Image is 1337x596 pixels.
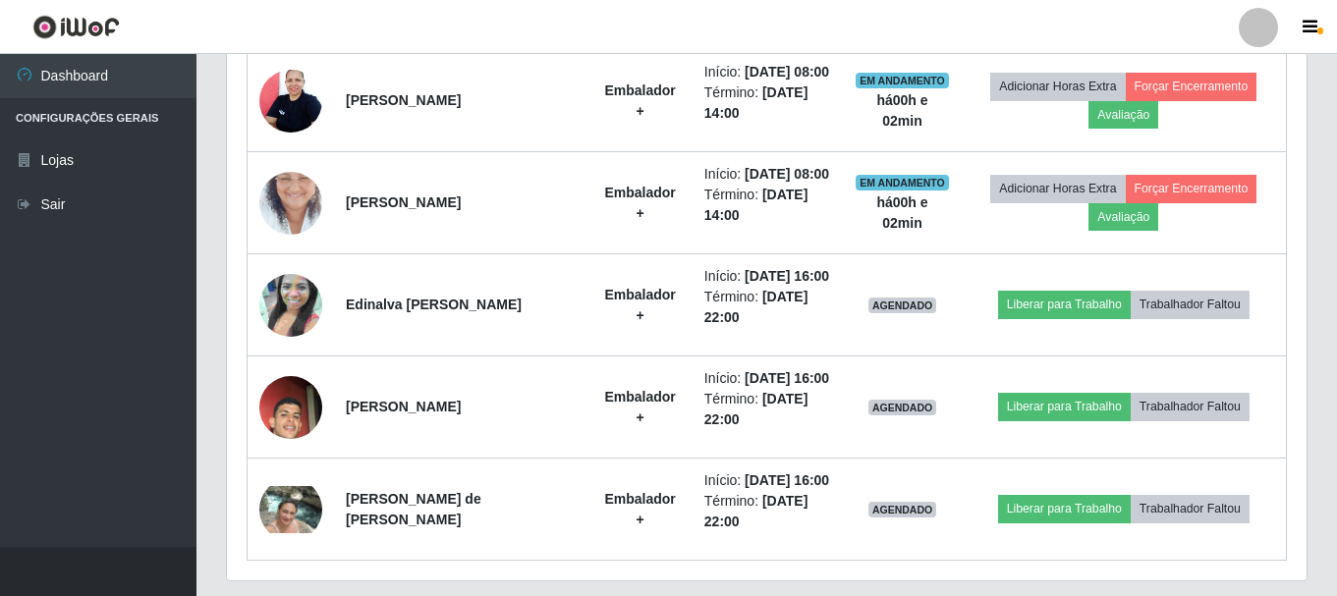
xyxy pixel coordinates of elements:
button: Liberar para Trabalho [998,495,1131,522]
img: 1650687338616.jpeg [259,249,322,361]
button: Adicionar Horas Extra [990,73,1125,100]
time: [DATE] 16:00 [745,370,829,386]
span: AGENDADO [868,400,937,415]
li: Início: [704,62,832,82]
strong: Embalador + [604,185,675,221]
li: Início: [704,164,832,185]
li: Término: [704,287,832,328]
button: Adicionar Horas Extra [990,175,1125,202]
img: CoreUI Logo [32,15,120,39]
strong: há 00 h e 02 min [876,194,927,231]
span: AGENDADO [868,298,937,313]
strong: [PERSON_NAME] [346,399,461,414]
li: Término: [704,185,832,226]
button: Trabalhador Faltou [1131,291,1250,318]
li: Término: [704,389,832,430]
li: Início: [704,470,832,491]
button: Avaliação [1088,101,1158,129]
img: 1736556076274.jpeg [259,486,322,533]
button: Forçar Encerramento [1126,73,1257,100]
time: [DATE] 08:00 [745,166,829,182]
strong: [PERSON_NAME] de [PERSON_NAME] [346,491,481,527]
strong: Edinalva [PERSON_NAME] [346,297,522,312]
button: Liberar para Trabalho [998,291,1131,318]
li: Início: [704,368,832,389]
span: AGENDADO [868,502,937,517]
strong: há 00 h e 02 min [876,92,927,129]
button: Trabalhador Faltou [1131,495,1250,522]
button: Trabalhador Faltou [1131,393,1250,420]
time: [DATE] 16:00 [745,472,829,488]
img: 1705883176470.jpeg [259,59,322,142]
button: Liberar para Trabalho [998,393,1131,420]
span: EM ANDAMENTO [856,175,949,190]
button: Forçar Encerramento [1126,175,1257,202]
time: [DATE] 16:00 [745,268,829,284]
strong: Embalador + [604,491,675,527]
time: [DATE] 08:00 [745,64,829,80]
strong: Embalador + [604,287,675,323]
li: Término: [704,491,832,532]
li: Início: [704,266,832,287]
img: 1729120016145.jpeg [259,352,322,463]
img: 1677848309634.jpeg [259,147,322,259]
strong: [PERSON_NAME] [346,194,461,210]
span: EM ANDAMENTO [856,73,949,88]
strong: Embalador + [604,389,675,425]
strong: Embalador + [604,82,675,119]
strong: [PERSON_NAME] [346,92,461,108]
button: Avaliação [1088,203,1158,231]
li: Término: [704,82,832,124]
